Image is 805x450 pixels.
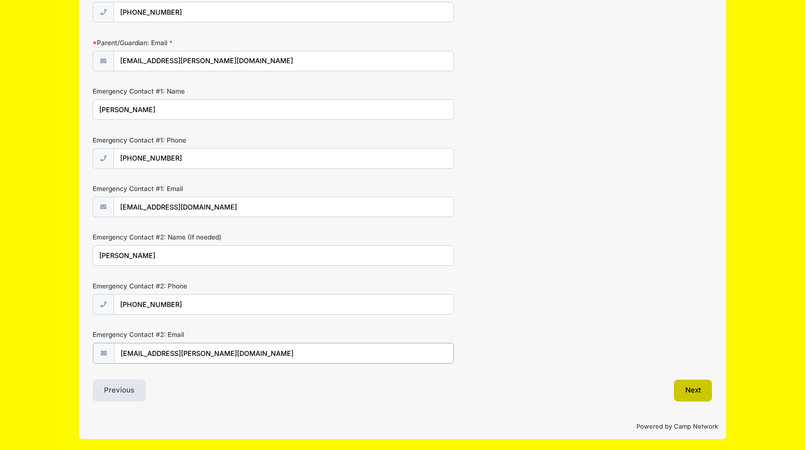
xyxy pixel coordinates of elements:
[93,184,299,193] label: Emergency Contact #1: Email
[114,2,454,22] input: (xxx) xxx-xxxx
[674,380,712,402] button: Next
[93,330,299,339] label: Emergency Contact #2: Email
[114,148,454,169] input: (xxx) xxx-xxxx
[93,86,299,96] label: Emergency Contact #1: Name
[114,51,454,71] input: email@email.com
[114,197,454,217] input: email@email.com
[93,232,299,242] label: Emergency Contact #2: Name (If needed)
[93,135,299,145] label: Emergency Contact #1: Phone
[86,422,718,431] p: Powered by Camp Network
[93,38,299,48] label: Parent/Guardian: Email
[93,281,299,291] label: Emergency Contact #2: Phone
[114,294,454,315] input: (xxx) xxx-xxxx
[93,380,146,402] button: Previous
[114,343,454,364] input: email@email.com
